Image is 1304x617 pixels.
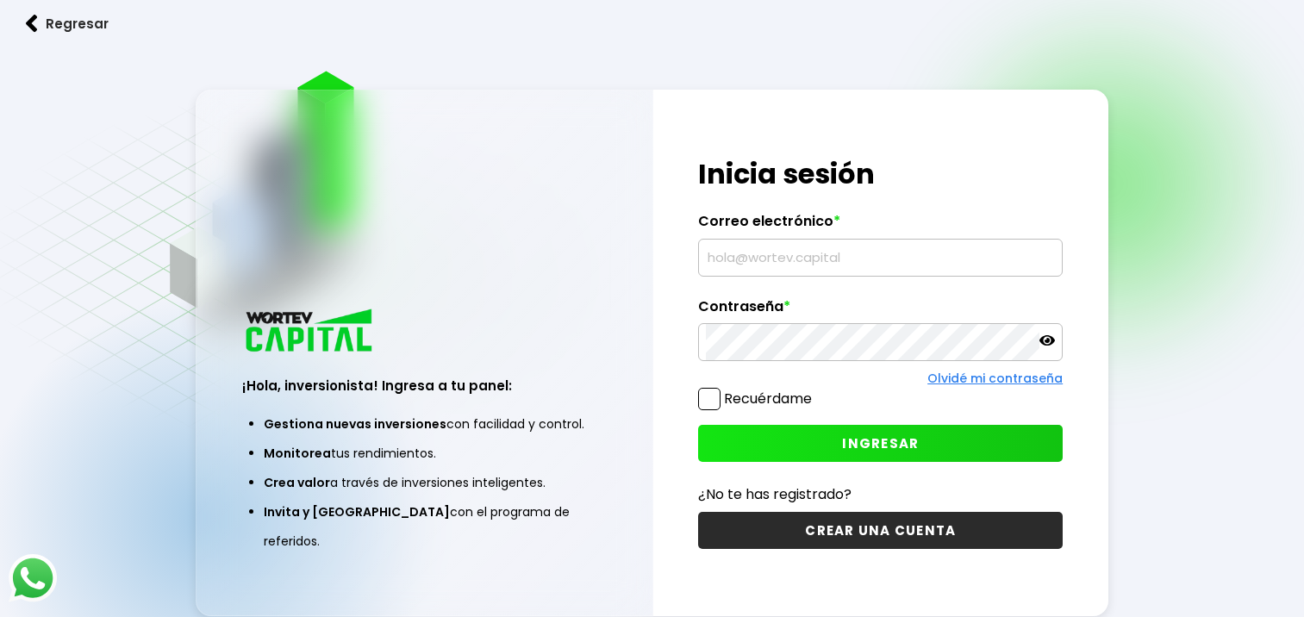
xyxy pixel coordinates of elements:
img: logo_wortev_capital [242,307,378,358]
span: Invita y [GEOGRAPHIC_DATA] [264,503,450,520]
li: con facilidad y control. [264,409,585,439]
span: Gestiona nuevas inversiones [264,415,446,433]
img: logos_whatsapp-icon.242b2217.svg [9,554,57,602]
li: tus rendimientos. [264,439,585,468]
span: INGRESAR [842,434,919,452]
img: flecha izquierda [26,15,38,33]
li: con el programa de referidos. [264,497,585,556]
label: Contraseña [698,298,1063,324]
h1: Inicia sesión [698,153,1063,195]
h3: ¡Hola, inversionista! Ingresa a tu panel: [242,376,607,396]
li: a través de inversiones inteligentes. [264,468,585,497]
p: ¿No te has registrado? [698,483,1063,505]
span: Crea valor [264,474,330,491]
input: hola@wortev.capital [706,240,1055,276]
label: Correo electrónico [698,213,1063,239]
a: Olvidé mi contraseña [927,370,1063,387]
button: INGRESAR [698,425,1063,462]
span: Monitorea [264,445,331,462]
button: CREAR UNA CUENTA [698,512,1063,549]
label: Recuérdame [724,389,812,408]
a: ¿No te has registrado?CREAR UNA CUENTA [698,483,1063,549]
